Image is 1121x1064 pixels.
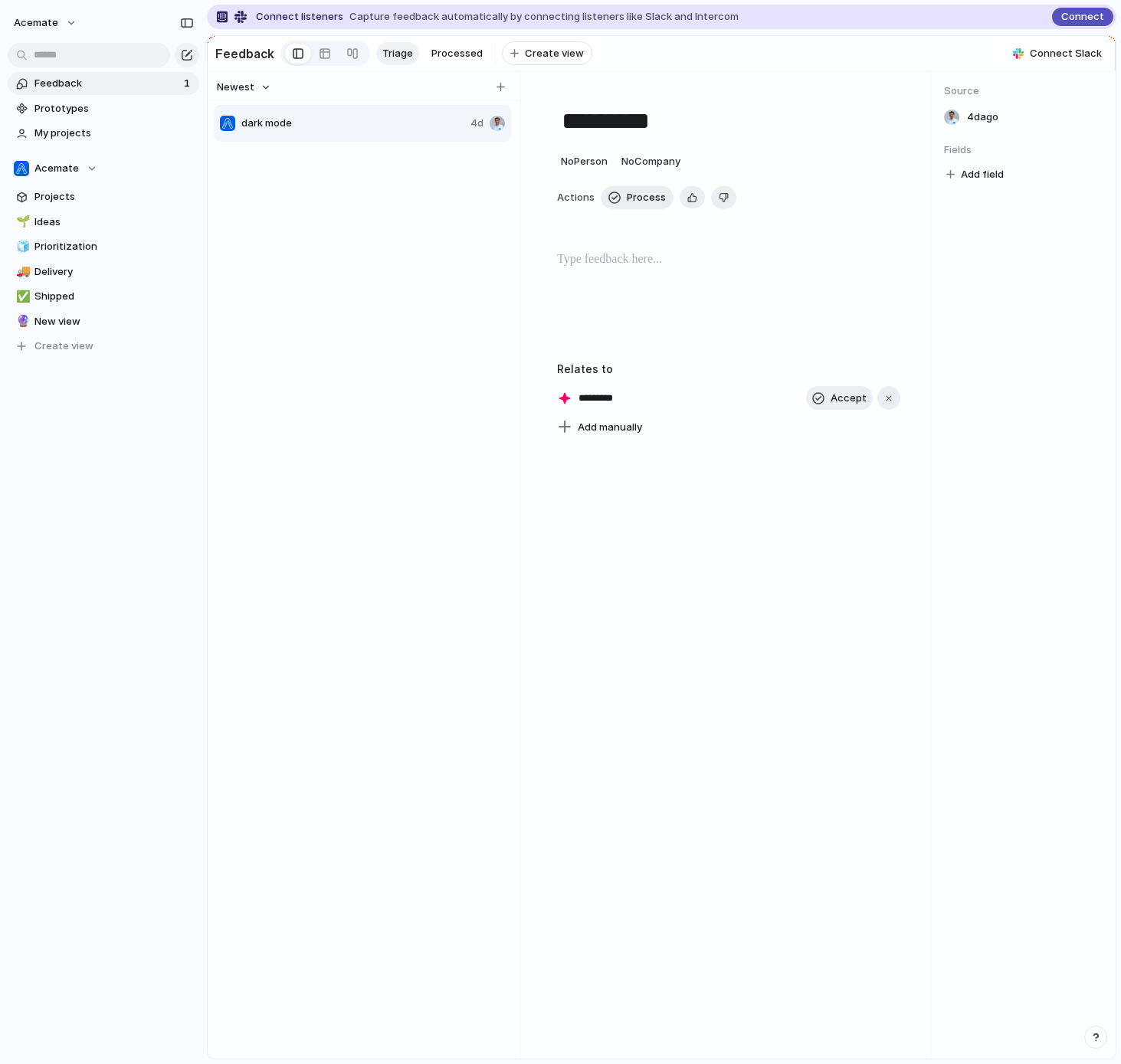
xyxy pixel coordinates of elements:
[806,386,873,411] button: Accept
[557,149,611,174] button: NoPerson
[470,116,483,131] span: 4d
[627,190,666,205] span: Process
[831,391,867,406] span: Accept
[502,41,592,66] button: Create view
[16,313,27,330] div: 🔮
[16,238,27,256] div: 🧊
[8,310,199,333] a: 🔮New view
[34,314,194,329] span: New view
[1030,46,1102,61] span: Connect Slack
[215,44,274,63] h2: Feedback
[34,339,93,354] span: Create view
[1052,8,1113,26] button: Connect
[376,42,419,65] a: Triage
[34,264,194,280] span: Delivery
[34,239,194,254] span: Prioritization
[34,289,194,304] span: Shipped
[14,264,29,280] button: 🚚
[431,46,483,61] span: Processed
[711,186,736,209] button: Delete
[557,190,595,205] span: Actions
[944,142,1103,158] span: Fields
[944,83,1103,99] span: Source
[7,11,85,35] button: acemate
[621,155,680,167] span: No Company
[14,15,58,31] span: acemate
[967,110,998,125] span: 4d ago
[8,260,199,283] a: 🚚Delivery
[601,186,674,209] button: Process
[14,214,29,230] button: 🌱
[16,288,27,306] div: ✅
[382,46,413,61] span: Triage
[618,149,684,174] button: NoCompany
[525,46,584,61] span: Create view
[241,116,464,131] span: dark mode
[215,77,274,97] button: Newest
[34,101,194,116] span: Prototypes
[425,42,489,65] a: Processed
[14,314,29,329] button: 🔮
[1061,9,1104,25] span: Connect
[217,80,254,95] span: Newest
[578,420,642,435] span: Add manually
[8,157,199,180] button: Acemate
[34,76,179,91] span: Feedback
[34,189,194,205] span: Projects
[349,9,739,25] span: Capture feedback automatically by connecting listeners like Slack and Intercom
[16,213,27,231] div: 🌱
[8,122,199,145] a: My projects
[1007,42,1108,65] button: Connect Slack
[557,361,900,377] h3: Relates to
[256,9,343,25] span: Connect listeners
[8,335,199,358] button: Create view
[8,72,199,95] a: Feedback1
[8,285,199,308] a: ✅Shipped
[944,165,1006,185] button: Add field
[34,214,194,230] span: Ideas
[14,289,29,304] button: ✅
[16,263,27,280] div: 🚚
[561,155,608,167] span: No Person
[8,235,199,258] a: 🧊Prioritization
[34,126,194,141] span: My projects
[8,211,199,234] a: 🌱Ideas
[961,167,1004,182] span: Add field
[8,185,199,208] a: Projects
[34,161,79,176] span: Acemate
[552,417,648,438] button: Add manually
[184,76,193,91] span: 1
[14,239,29,254] button: 🧊
[8,97,199,120] a: Prototypes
